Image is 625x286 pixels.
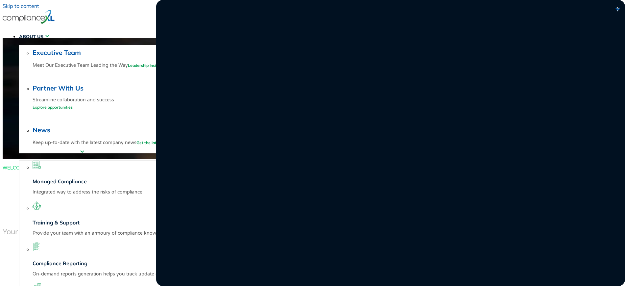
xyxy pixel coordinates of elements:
h1: Material [3,176,622,221]
a: Partner With Us [33,84,84,92]
img: training-support.svg [33,201,41,210]
p: Integrated way to address the risks of compliance [33,189,237,195]
div: WELCOME TO COMPLIANCEXL [3,166,619,171]
a: Executive Team [33,48,81,57]
img: managed-compliance.svg [33,161,41,169]
p: Keep up-to-date with the latest company news [33,139,234,147]
a: Skip to content [3,3,39,9]
a: Explore opportunities [33,105,73,110]
p: Meet Our Executive Team Leading the Way [33,61,234,69]
span: Your Trusted Experts: REACH, RoHS, Prop 65, and beyond! [3,228,204,236]
span: Compliance [3,198,124,221]
a: Training & Support [33,219,80,226]
a: News [33,126,50,134]
span: ABOUT US [19,34,43,39]
img: A man using a tablet device. [3,38,622,159]
p: On-demand reports generation helps you track update easily [33,271,237,277]
a: Compliance Reporting [33,260,87,267]
img: logo-one.svg [3,9,55,24]
img: compliance-reporting.svg [33,243,41,251]
p: Streamline collaboration and success [33,97,234,111]
a: Managed Compliance [33,178,87,185]
p: Provide your team with an armoury of compliance knowledge [33,230,237,236]
a: ABOUT US [19,29,49,44]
